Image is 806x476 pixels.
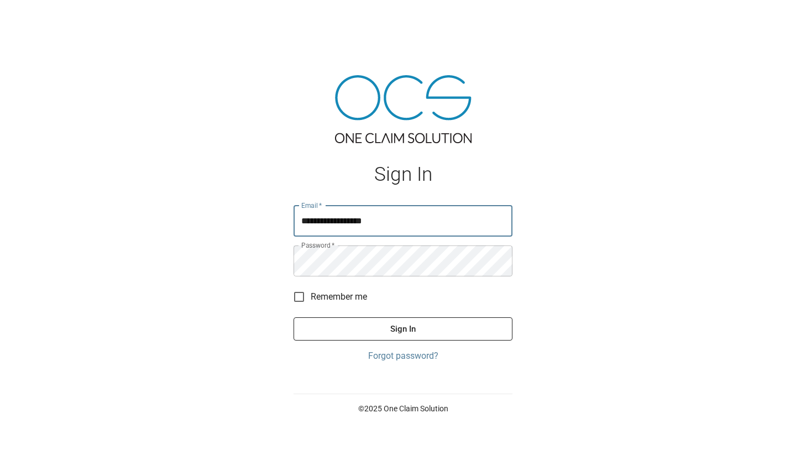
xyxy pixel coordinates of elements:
img: ocs-logo-white-transparent.png [13,7,57,29]
a: Forgot password? [294,349,512,363]
span: Remember me [311,290,367,304]
h1: Sign In [294,163,512,186]
p: © 2025 One Claim Solution [294,403,512,414]
img: ocs-logo-tra.png [335,75,472,143]
label: Password [301,240,334,250]
label: Email [301,201,322,210]
button: Sign In [294,317,512,341]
